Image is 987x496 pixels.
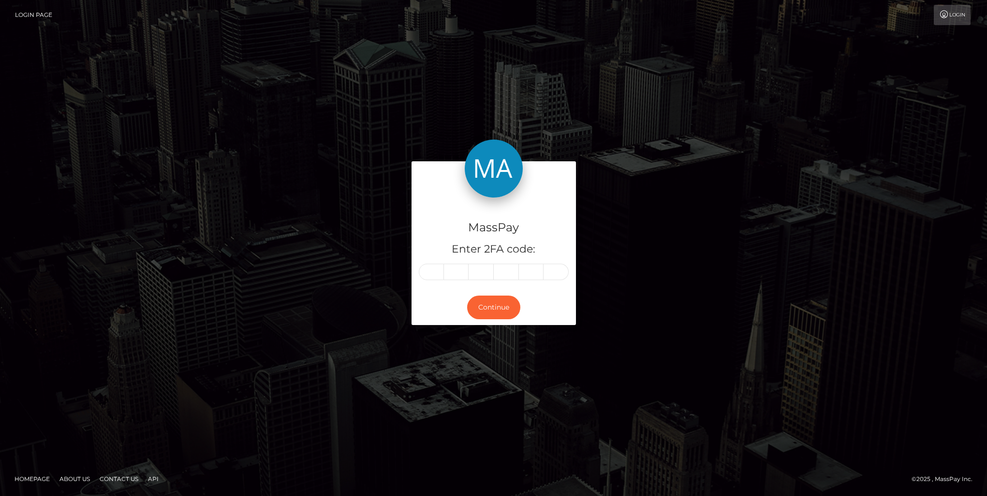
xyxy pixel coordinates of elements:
a: API [144,471,162,486]
a: About Us [56,471,94,486]
a: Homepage [11,471,54,486]
div: © 2025 , MassPay Inc. [912,474,980,484]
a: Login [934,5,971,25]
a: Contact Us [96,471,142,486]
button: Continue [467,296,520,319]
h5: Enter 2FA code: [419,242,569,257]
h4: MassPay [419,219,569,236]
img: MassPay [465,140,523,198]
a: Login Page [15,5,52,25]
